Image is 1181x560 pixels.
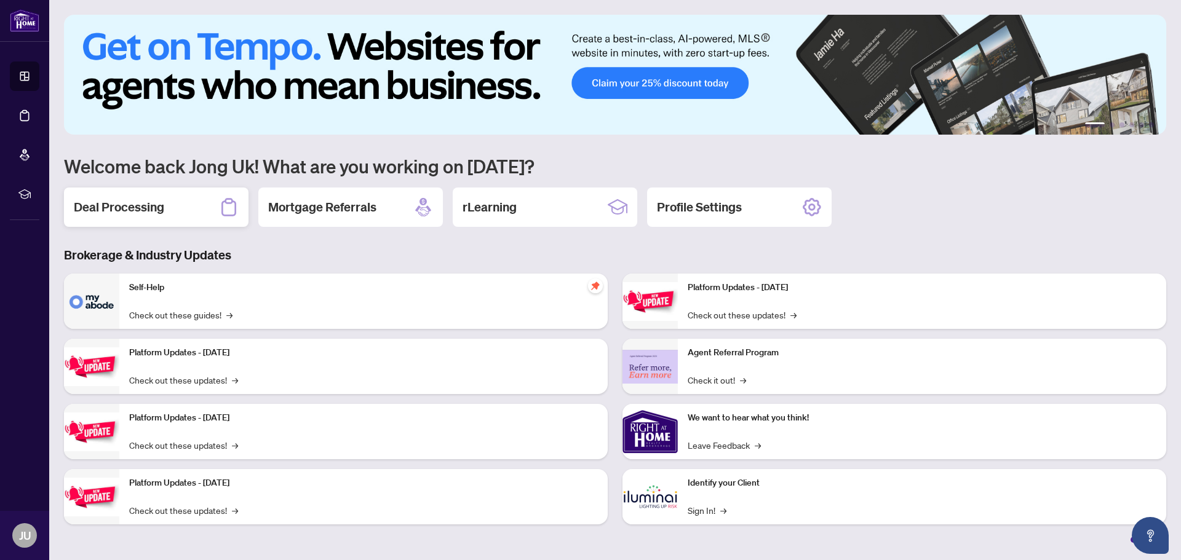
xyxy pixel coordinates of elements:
[1129,122,1134,127] button: 4
[64,15,1166,135] img: Slide 0
[688,346,1156,360] p: Agent Referral Program
[129,411,598,425] p: Platform Updates - [DATE]
[64,246,1166,264] h3: Brokerage & Industry Updates
[129,373,238,387] a: Check out these updates!→
[232,438,238,452] span: →
[129,476,598,490] p: Platform Updates - [DATE]
[19,527,31,544] span: JU
[790,308,797,321] span: →
[129,503,238,517] a: Check out these updates!→
[622,469,678,524] img: Identify your Client
[1110,122,1115,127] button: 2
[688,503,726,517] a: Sign In!→
[129,438,238,452] a: Check out these updates!→
[688,438,761,452] a: Leave Feedback→
[64,274,119,329] img: Self-Help
[622,350,678,384] img: Agent Referral Program
[10,9,39,32] img: logo
[64,347,119,386] img: Platform Updates - September 16, 2025
[657,199,742,216] h2: Profile Settings
[232,503,238,517] span: →
[588,278,603,293] span: pushpin
[688,411,1156,425] p: We want to hear what you think!
[64,154,1166,178] h1: Welcome back Jong Uk! What are you working on [DATE]?
[232,373,238,387] span: →
[688,281,1156,294] p: Platform Updates - [DATE]
[622,404,678,459] img: We want to hear what you think!
[463,199,517,216] h2: rLearning
[622,282,678,321] img: Platform Updates - June 23, 2025
[268,199,376,216] h2: Mortgage Referrals
[755,438,761,452] span: →
[720,503,726,517] span: →
[688,373,746,387] a: Check it out!→
[1085,122,1105,127] button: 1
[129,308,233,321] a: Check out these guides!→
[1132,517,1169,554] button: Open asap
[226,308,233,321] span: →
[1139,122,1144,127] button: 5
[688,476,1156,490] p: Identify your Client
[740,373,746,387] span: →
[64,478,119,516] img: Platform Updates - July 8, 2025
[129,346,598,360] p: Platform Updates - [DATE]
[74,199,164,216] h2: Deal Processing
[688,308,797,321] a: Check out these updates!→
[64,412,119,451] img: Platform Updates - July 21, 2025
[1119,122,1124,127] button: 3
[1149,122,1154,127] button: 6
[129,281,598,294] p: Self-Help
